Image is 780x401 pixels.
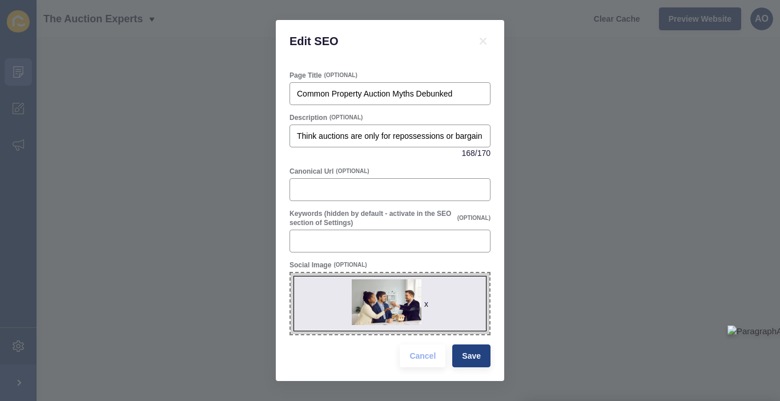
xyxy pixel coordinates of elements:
[409,350,436,362] span: Cancel
[475,147,477,159] span: /
[452,344,490,367] button: Save
[290,71,321,80] label: Page Title
[457,214,490,222] span: (OPTIONAL)
[329,114,363,122] span: (OPTIONAL)
[400,344,445,367] button: Cancel
[290,209,455,227] label: Keywords (hidden by default - activate in the SEO section of Settings)
[333,261,367,269] span: (OPTIONAL)
[424,298,428,310] div: x
[336,167,369,175] span: (OPTIONAL)
[290,113,327,122] label: Description
[290,167,333,176] label: Canonical Url
[290,34,462,49] h1: Edit SEO
[461,147,475,159] span: 168
[290,260,331,270] label: Social Image
[324,71,357,79] span: (OPTIONAL)
[462,350,481,362] span: Save
[477,147,490,159] span: 170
